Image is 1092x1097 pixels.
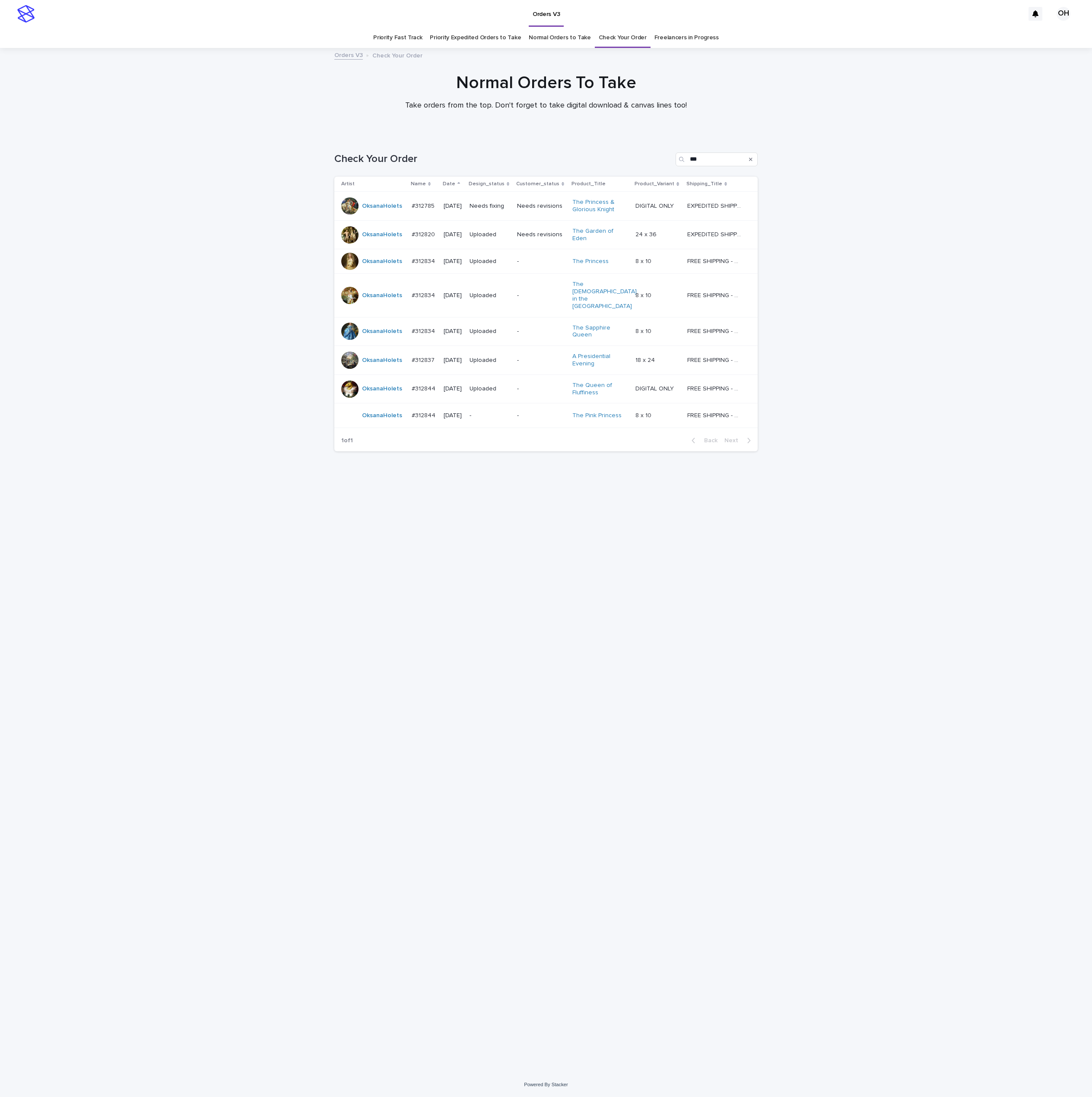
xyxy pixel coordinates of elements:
span: Next [724,438,743,444]
tr: OksanaHolets #312837#312837 [DATE]Uploaded-A Presidential Evening 18 x 2418 x 24 FREE SHIPPING - ... [334,346,758,375]
tr: OksanaHolets #312834#312834 [DATE]Uploaded-The Princess 8 x 108 x 10 FREE SHIPPING - preview in 1... [334,249,758,274]
p: #312837 [412,355,436,364]
a: The Princess & Glorious Knight [572,199,626,213]
a: OksanaHolets [362,412,402,419]
p: Name [411,179,426,189]
p: Check Your Order [372,50,422,60]
p: Product_Title [571,179,606,189]
span: Back [699,438,717,444]
p: 8 x 10 [635,410,653,419]
p: #312834 [412,326,437,335]
p: [DATE] [444,292,463,299]
p: EXPEDITED SHIPPING - preview in 1 business day; delivery up to 5 business days after your approval. [687,229,743,238]
tr: OksanaHolets #312844#312844 [DATE]--The Pink Princess 8 x 108 x 10 FREE SHIPPING - preview in 1-2... [334,403,758,428]
p: FREE SHIPPING - preview in 1-2 business days, after your approval delivery will take 5-10 b.d. [687,256,743,265]
p: Shipping_Title [686,179,722,189]
img: stacker-logo-s-only.png [17,5,35,22]
a: OksanaHolets [362,231,402,238]
a: Freelancers in Progress [654,28,719,48]
p: #312820 [412,229,437,238]
button: Back [685,437,721,444]
p: 1 of 1 [334,430,360,451]
a: Normal Orders to Take [529,28,591,48]
p: 24 x 36 [635,229,658,238]
p: Customer_status [516,179,559,189]
input: Search [676,152,758,166]
p: EXPEDITED SHIPPING - preview in 1 business day; delivery up to 5 business days after your approval. [687,201,743,210]
a: OksanaHolets [362,203,402,210]
p: Take orders from the top. Don't forget to take digital download & canvas lines too! [373,101,719,111]
p: Uploaded [470,328,510,335]
p: #312844 [412,384,437,393]
a: Priority Expedited Orders to Take [430,28,521,48]
p: Uploaded [470,292,510,299]
p: [DATE] [444,258,463,265]
h1: Normal Orders To Take [334,73,758,93]
p: - [517,292,565,299]
p: FREE SHIPPING - preview in 1-2 business days, after your approval delivery will take 5-10 b.d. [687,355,743,364]
div: OH [1057,7,1070,21]
a: The Princess [572,258,609,265]
p: [DATE] [444,385,463,393]
tr: OksanaHolets #312834#312834 [DATE]Uploaded-The Sapphire Queen 8 x 108 x 10 FREE SHIPPING - previe... [334,317,758,346]
p: DIGITAL ONLY [635,201,676,210]
a: The [DEMOGRAPHIC_DATA] in the [GEOGRAPHIC_DATA] [572,281,637,310]
p: FREE SHIPPING - preview in 1-2 business days, after your approval delivery will take 5-10 b.d. [687,384,743,393]
p: FREE SHIPPING - preview in 1-2 business days, after your approval delivery will take 5-10 b.d. [687,290,743,299]
p: #312834 [412,256,437,265]
p: #312834 [412,290,437,299]
p: [DATE] [444,412,463,419]
p: - [517,412,565,419]
button: Next [721,437,758,444]
tr: OksanaHolets #312820#312820 [DATE]UploadedNeeds revisionsThe Garden of Eden 24 x 3624 x 36 EXPEDI... [334,220,758,249]
tr: OksanaHolets #312834#312834 [DATE]Uploaded-The [DEMOGRAPHIC_DATA] in the [GEOGRAPHIC_DATA] 8 x 10... [334,274,758,317]
p: Artist [341,179,355,189]
tr: OksanaHolets #312844#312844 [DATE]Uploaded-The Queen of Fluffiness DIGITAL ONLYDIGITAL ONLY FREE ... [334,374,758,403]
a: The Queen of Fluffiness [572,382,626,396]
p: Uploaded [470,357,510,364]
p: #312844 [412,410,437,419]
p: [DATE] [444,203,463,210]
a: OksanaHolets [362,385,402,393]
tr: OksanaHolets #312785#312785 [DATE]Needs fixingNeeds revisionsThe Princess & Glorious Knight DIGIT... [334,192,758,221]
p: - [517,385,565,393]
p: - [517,357,565,364]
p: Uploaded [470,258,510,265]
p: FREE SHIPPING - preview in 1-2 business days, after your approval delivery will take 5-10 b.d. [687,410,743,419]
a: Priority Fast Track [373,28,422,48]
p: FREE SHIPPING - preview in 1-2 business days, after your approval delivery will take 5-10 b.d. [687,326,743,335]
a: A Presidential Evening [572,353,626,368]
p: Product_Variant [635,179,674,189]
p: - [517,258,565,265]
h1: Check Your Order [334,153,672,165]
p: Needs fixing [470,203,510,210]
p: Date [443,179,455,189]
p: Needs revisions [517,231,565,238]
a: The Pink Princess [572,412,622,419]
a: Orders V3 [334,50,363,60]
a: The Garden of Eden [572,228,626,242]
p: [DATE] [444,328,463,335]
p: - [470,412,510,419]
p: #312785 [412,201,436,210]
a: OksanaHolets [362,258,402,265]
p: 8 x 10 [635,256,653,265]
p: Needs revisions [517,203,565,210]
p: - [517,328,565,335]
p: 8 x 10 [635,290,653,299]
p: DIGITAL ONLY [635,384,676,393]
p: [DATE] [444,357,463,364]
a: OksanaHolets [362,357,402,364]
p: Uploaded [470,231,510,238]
a: OksanaHolets [362,292,402,299]
a: Check Your Order [599,28,647,48]
p: [DATE] [444,231,463,238]
a: Powered By Stacker [524,1082,568,1087]
p: Design_status [469,179,505,189]
p: 8 x 10 [635,326,653,335]
a: OksanaHolets [362,328,402,335]
a: The Sapphire Queen [572,324,626,339]
p: 18 x 24 [635,355,657,364]
p: Uploaded [470,385,510,393]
